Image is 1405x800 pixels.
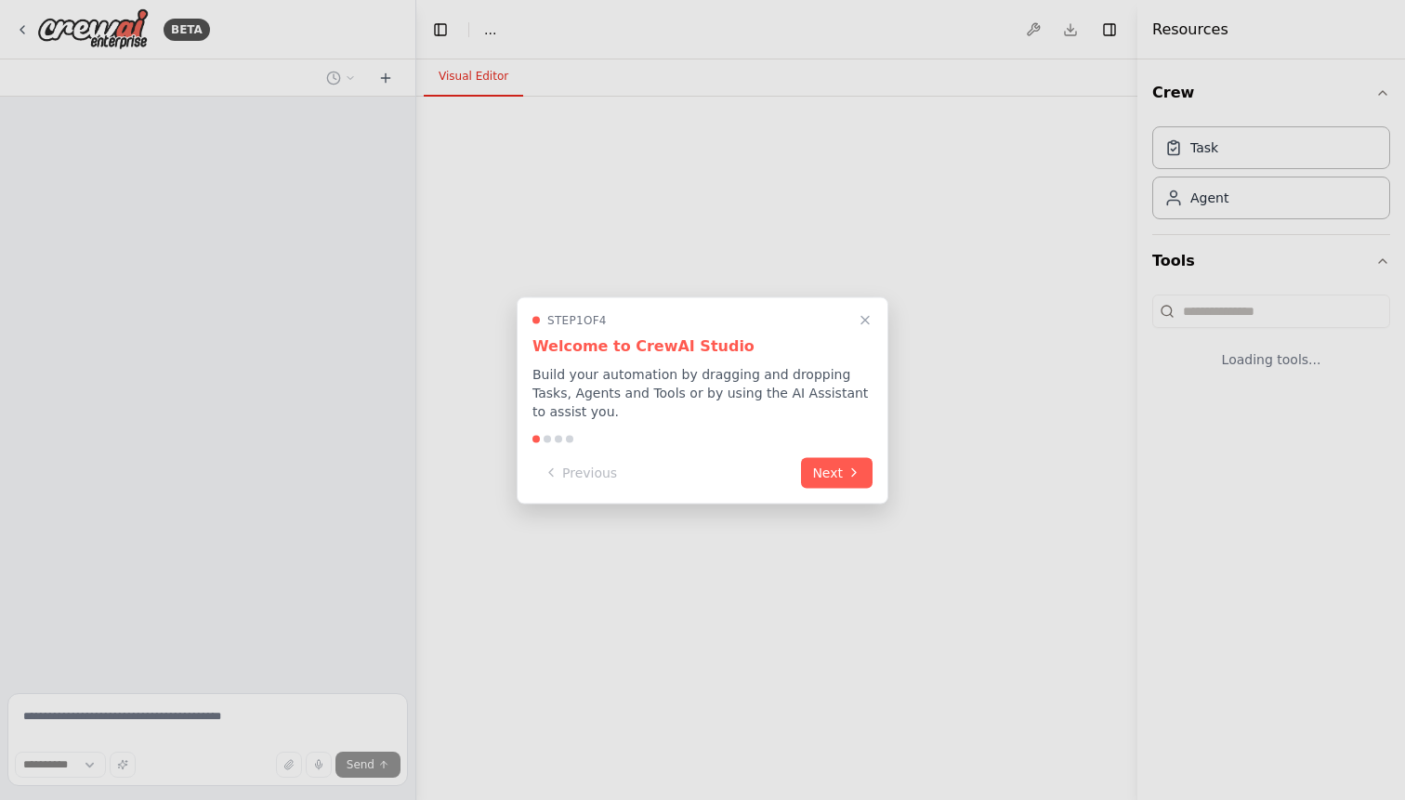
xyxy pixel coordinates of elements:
[547,312,607,327] span: Step 1 of 4
[801,457,873,488] button: Next
[427,17,453,43] button: Hide left sidebar
[532,334,873,357] h3: Welcome to CrewAI Studio
[854,308,876,331] button: Close walkthrough
[532,364,873,420] p: Build your automation by dragging and dropping Tasks, Agents and Tools or by using the AI Assista...
[532,457,628,488] button: Previous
